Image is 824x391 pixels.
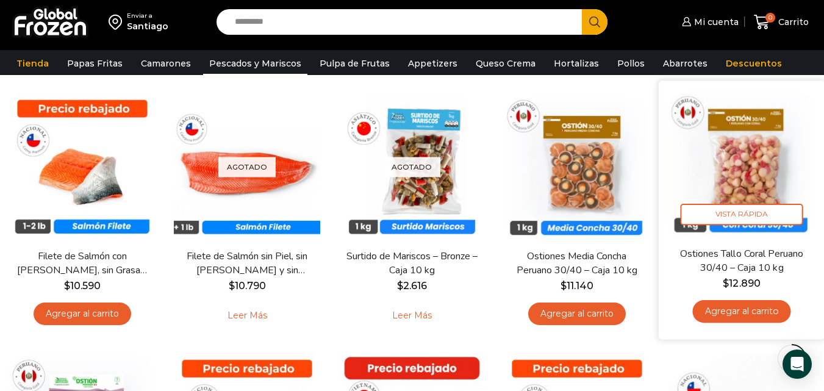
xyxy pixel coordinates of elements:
[127,20,168,32] div: Santiago
[720,52,788,75] a: Descuentos
[229,280,266,292] bdi: 10.790
[181,249,313,278] a: Filete de Salmón sin Piel, sin [PERSON_NAME] y sin [PERSON_NAME] – Caja 10 Kg
[691,16,739,28] span: Mi cuenta
[765,13,775,23] span: 0
[135,52,197,75] a: Camarones
[16,249,148,278] a: Filete de Salmón con [PERSON_NAME], sin Grasa y sin Espinas 1-2 lb – Caja 10 Kg
[692,300,790,323] a: Agregar al carrito: “Ostiones Tallo Coral Peruano 30/40 - Caja 10 kg”
[402,52,464,75] a: Appetizers
[218,157,276,178] p: Agotado
[470,52,542,75] a: Queso Crema
[34,303,131,325] a: Agregar al carrito: “Filete de Salmón con Piel, sin Grasa y sin Espinas 1-2 lb – Caja 10 Kg”
[397,280,427,292] bdi: 2.616
[511,249,643,278] a: Ostiones Media Concha Peruano 30/40 – Caja 10 kg
[561,280,567,292] span: $
[723,278,729,289] span: $
[346,249,478,278] a: Surtido de Mariscos – Bronze – Caja 10 kg
[64,280,70,292] span: $
[775,16,809,28] span: Carrito
[313,52,396,75] a: Pulpa de Frutas
[582,9,607,35] button: Search button
[397,280,403,292] span: $
[611,52,651,75] a: Pollos
[127,12,168,20] div: Enviar a
[548,52,605,75] a: Hortalizas
[209,303,286,328] a: Leé más sobre “Filete de Salmón sin Piel, sin Grasa y sin Espinas – Caja 10 Kg”
[61,52,129,75] a: Papas Fritas
[723,278,760,289] bdi: 12.890
[229,280,235,292] span: $
[528,303,626,325] a: Agregar al carrito: “Ostiones Media Concha Peruano 30/40 - Caja 10 kg”
[679,10,739,34] a: Mi cuenta
[783,350,812,379] div: Open Intercom Messenger
[10,52,55,75] a: Tienda
[751,8,812,37] a: 0 Carrito
[64,280,101,292] bdi: 10.590
[203,52,307,75] a: Pescados y Mariscos
[657,52,714,75] a: Abarrotes
[675,247,808,276] a: Ostiones Tallo Coral Peruano 30/40 – Caja 10 kg
[373,303,451,328] a: Leé más sobre “Surtido de Mariscos - Bronze - Caja 10 kg”
[383,157,440,178] p: Agotado
[109,12,127,32] img: address-field-icon.svg
[680,204,803,225] span: Vista Rápida
[561,280,593,292] bdi: 11.140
